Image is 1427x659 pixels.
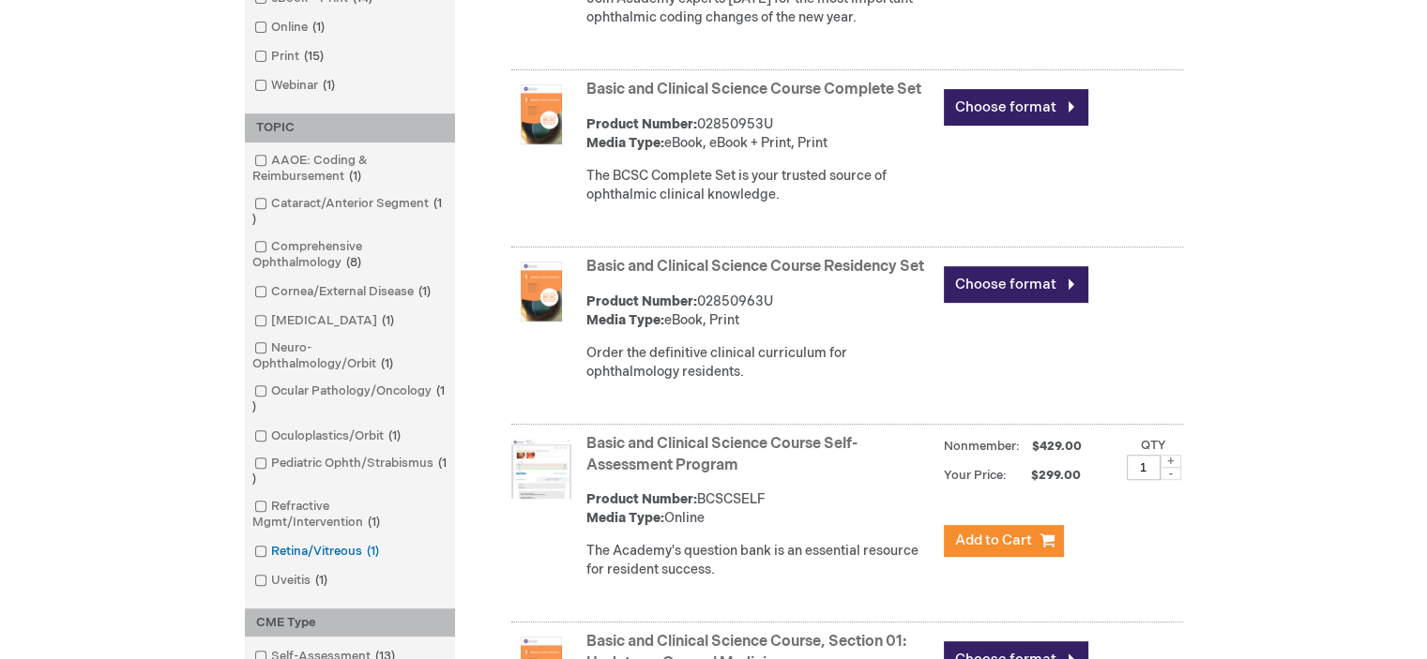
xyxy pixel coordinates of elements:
[362,544,384,559] span: 1
[586,312,664,328] strong: Media Type:
[586,293,697,309] strong: Product Number:
[586,115,934,153] div: 02850953U eBook, eBook + Print, Print
[586,542,934,579] div: The Academy's question bank is an essential resource for resident success.
[376,356,398,371] span: 1
[250,152,450,186] a: AAOE: Coding & Reimbursement1
[586,135,664,151] strong: Media Type:
[250,195,450,229] a: Cataract/Anterior Segment1
[342,255,366,270] span: 8
[252,196,442,227] span: 1
[586,116,697,132] strong: Product Number:
[511,262,571,322] img: Basic and Clinical Science Course Residency Set
[250,455,450,488] a: Pediatric Ophth/Strabismus1
[586,258,924,276] a: Basic and Clinical Science Course Residency Set
[250,312,402,330] a: [MEDICAL_DATA]1
[586,344,934,382] div: Order the definitive clinical curriculum for ophthalmology residents.
[511,439,571,499] img: Basic and Clinical Science Course Self-Assessment Program
[944,89,1088,126] a: Choose format
[318,78,340,93] span: 1
[586,490,934,528] div: BCSCSELF Online
[250,382,450,416] a: Ocular Pathology/Oncology1
[245,608,455,637] div: CME Type
[250,543,387,561] a: Retina/Vitreous1
[511,84,571,144] img: Basic and Clinical Science Course Complete Set
[1127,455,1161,480] input: Qty
[363,515,385,530] span: 1
[250,48,331,66] a: Print15
[377,313,399,328] span: 1
[944,525,1064,557] button: Add to Cart
[955,532,1032,549] span: Add to Cart
[252,456,447,487] span: 1
[250,339,450,373] a: Neuro-Ophthalmology/Orbit1
[1141,438,1166,453] label: Qty
[250,77,342,95] a: Webinar1
[586,435,858,474] a: Basic and Clinical Science Course Self-Assessment Program
[944,435,1020,458] strong: Nonmember:
[308,20,329,35] span: 1
[250,238,450,272] a: Comprehensive Ophthalmology8
[1010,468,1084,483] span: $299.00
[944,266,1088,303] a: Choose format
[252,383,445,414] span: 1
[384,428,405,443] span: 1
[586,81,921,98] a: Basic and Clinical Science Course Complete Set
[586,292,934,330] div: 02850963U eBook, Print
[250,283,438,301] a: Cornea/External Disease1
[245,113,455,142] div: TOPIC
[414,284,435,299] span: 1
[250,19,332,37] a: Online1
[250,427,408,445] a: Oculoplastics/Orbit1
[944,468,1007,483] strong: Your Price:
[1029,439,1085,454] span: $429.00
[586,510,664,526] strong: Media Type:
[311,573,332,588] span: 1
[586,491,697,507] strong: Product Number:
[299,49,328,64] span: 15
[250,498,450,532] a: Refractive Mgmt/Intervention1
[250,572,335,590] a: Uveitis1
[344,169,366,184] span: 1
[586,167,934,204] div: The BCSC Complete Set is your trusted source of ophthalmic clinical knowledge.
